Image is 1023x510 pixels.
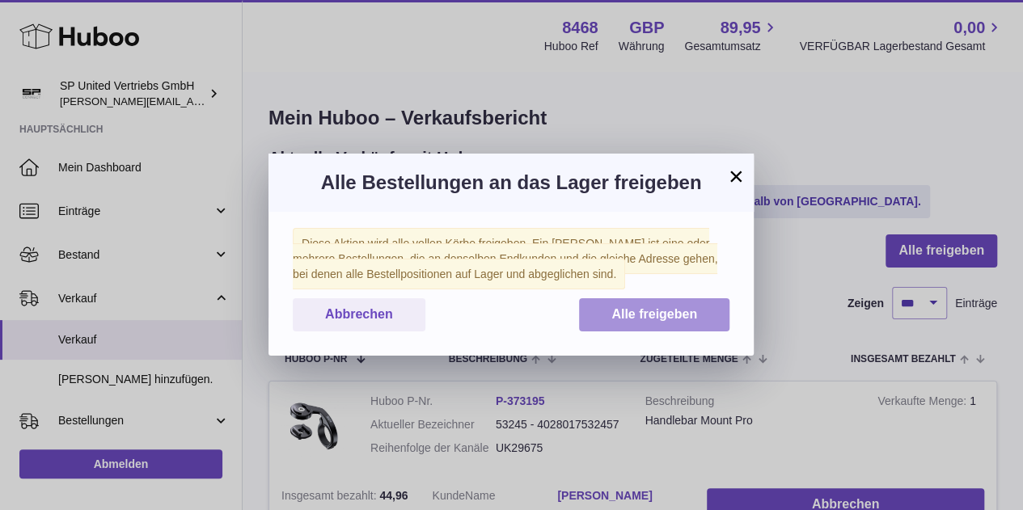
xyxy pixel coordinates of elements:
[293,228,717,289] span: Diese Aktion wird alle vollen Körbe freigeben. Ein [PERSON_NAME] ist eine oder mehrere Bestellung...
[293,298,425,331] button: Abbrechen
[293,170,729,196] h3: Alle Bestellungen an das Lager freigeben
[726,166,746,186] button: ×
[325,307,393,321] span: Abbrechen
[611,307,697,321] span: Alle freigeben
[579,298,729,331] button: Alle freigeben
